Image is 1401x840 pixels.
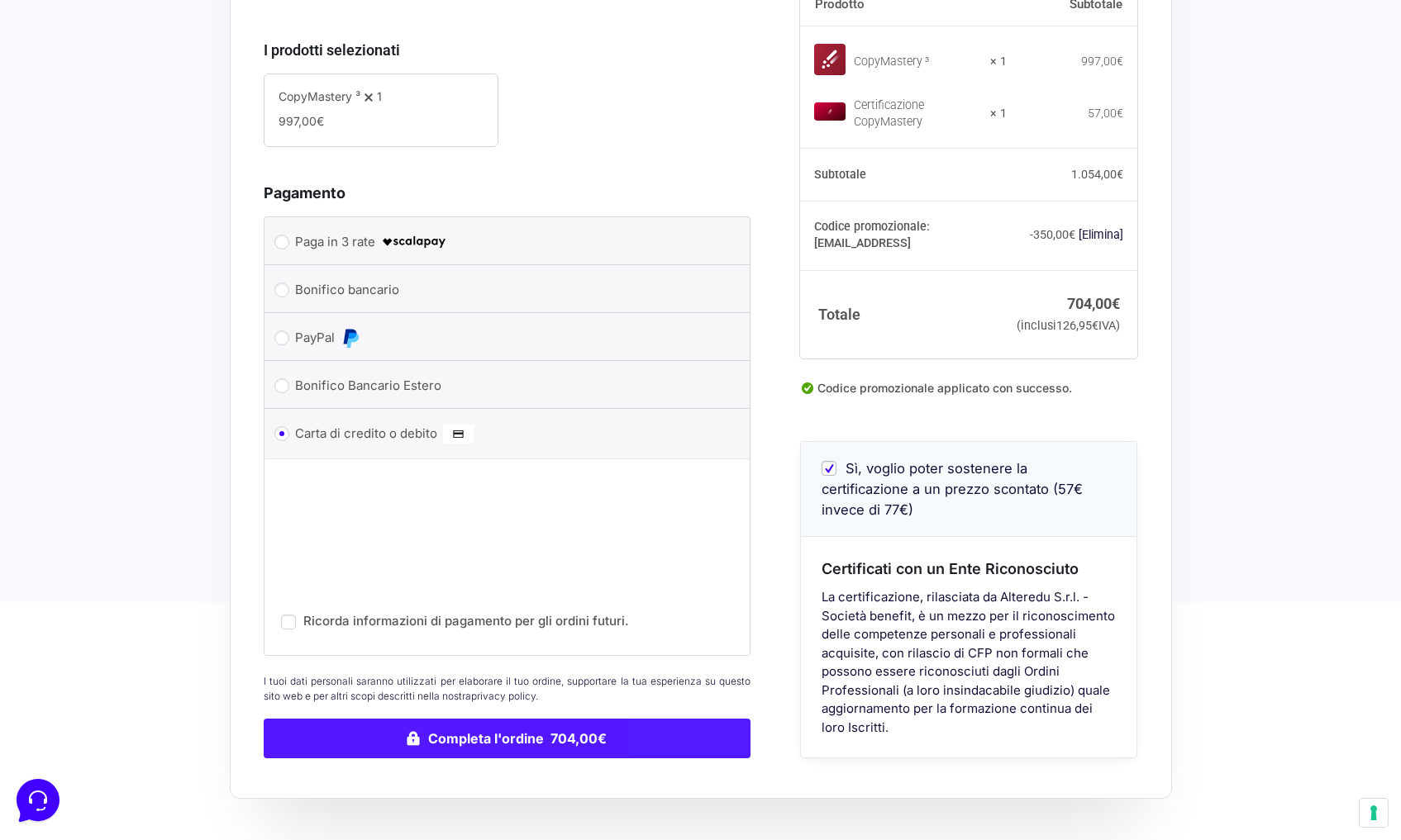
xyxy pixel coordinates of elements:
span: Sì, voglio poter sostenere la certificazione a un prezzo scontato (57€ invece di 77€) [822,460,1083,518]
span: [PERSON_NAME] [69,93,262,109]
label: Carta di credito o debito [295,421,714,446]
p: [PERSON_NAME], possibile tu abbia aperto una seconda chat? Sei riuscito a leggere la risposta? [69,176,263,192]
bdi: 1.054,00 [1071,168,1123,181]
span: [PERSON_NAME] [69,156,263,173]
bdi: 997,00 [1081,55,1123,68]
span: € [1117,55,1123,68]
button: Completa l'ordine 704,00€ [264,719,751,758]
p: I tuoi dati personali saranno utilizzati per elaborare il tuo ordine, supportare la tua esperienz... [264,674,751,704]
label: Paga in 3 rate [295,230,714,254]
bdi: 704,00 [1067,295,1120,312]
span: 1 [377,89,382,103]
span: Certificati con un Ente Riconosciuto [822,560,1079,577]
a: Apri Centro Assistenza [176,272,304,285]
span: Le tue conversazioni [26,66,141,79]
span: 997,00 [279,114,324,128]
button: Le tue preferenze relative al consenso per le tecnologie di tracciamento [1360,799,1388,827]
label: Bonifico bancario [295,278,714,302]
span: € [1112,295,1120,312]
small: (inclusi IVA) [1017,319,1120,333]
a: [PERSON_NAME][PERSON_NAME], come stai? Piacere sono [PERSON_NAME] letto la tua richiesta e siamo ... [20,86,311,135]
label: Bonifico Bancario Estero [295,373,714,398]
img: scalapay-logo-black.png [381,232,447,252]
span: 126,95 [1056,319,1098,333]
button: Messaggi [115,530,217,568]
bdi: 57,00 [1088,107,1123,120]
span: CopyMastery ³ [279,89,360,103]
img: Carta di credito o debito [443,424,474,444]
iframe: Customerly Messenger Launcher [13,776,63,825]
span: Inizia una conversazione [107,216,244,229]
iframe: Casella di inserimento pagamento sicuro con carta [278,472,731,600]
p: [PERSON_NAME], come stai? Piacere sono [PERSON_NAME] letto la tua richiesta e siamo felici che tu... [69,112,262,129]
strong: × 1 [990,54,1007,70]
button: Aiuto [216,530,317,568]
span: € [1069,229,1075,242]
img: dark [26,158,60,191]
button: Inizia una conversazione [26,206,304,239]
a: Rimuovi il codice promozionale mattia.lanzarini@hotmail.comcm3wlpro [1079,229,1123,242]
span: € [317,114,324,128]
p: 4 gg fa [272,93,304,107]
p: 5 gg fa [273,156,304,171]
th: Totale [800,270,1006,358]
div: Certificazione CopyMastery [854,97,979,131]
span: Trova una risposta [26,272,129,285]
img: dark [26,94,60,127]
a: [PERSON_NAME][PERSON_NAME], possibile tu abbia aperto una seconda chat? Sei riuscito a leggere la... [20,149,311,199]
td: - [1007,202,1138,271]
img: Certificazione CopyMastery [814,103,846,121]
div: CopyMastery ³ [854,54,979,70]
h3: Pagamento [264,182,751,204]
label: Ricorda informazioni di pagamento per gli ordini futuri. [303,613,629,629]
span: € [1092,319,1098,333]
h2: [PERSON_NAME] 👋 [13,13,278,40]
p: La certificazione, rilasciata da Alteredu S.r.l. - Società benefit, è un mezzo per il riconoscime... [822,588,1116,737]
a: privacy policy [471,690,536,702]
button: Home [13,530,115,568]
a: [DEMOGRAPHIC_DATA] tutto [147,66,304,79]
input: Cerca un articolo... [37,307,270,324]
input: Sì, voglio poter sostenere la certificazione a un prezzo scontato (57€ invece di 77€) [822,461,836,476]
div: Codice promozionale applicato con successo. [800,379,1137,411]
th: Codice promozionale: [EMAIL_ADDRESS] [800,202,1006,271]
img: CopyMastery ³ [814,44,846,75]
strong: × 1 [990,106,1007,122]
label: PayPal [295,325,714,350]
span: 350,00 [1033,229,1075,242]
span: € [1117,168,1123,181]
th: Subtotale [800,149,1006,202]
p: Home [50,553,78,568]
p: Messaggi [143,553,188,568]
p: Aiuto [255,553,279,568]
span: € [1117,107,1123,120]
h3: I prodotti selezionati [264,39,751,61]
img: PayPal [341,328,360,348]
